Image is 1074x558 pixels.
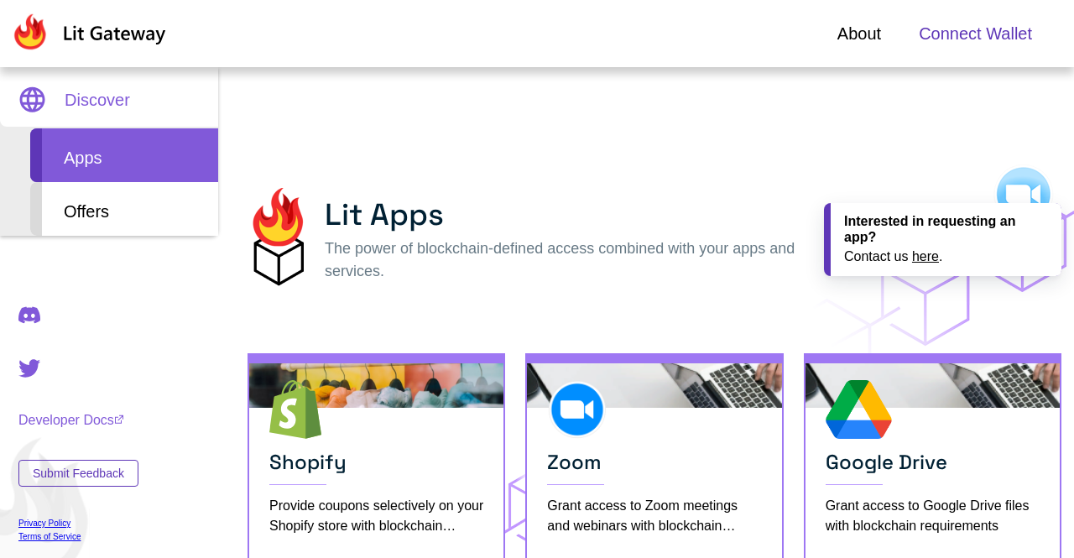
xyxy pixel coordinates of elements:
div: Grant access to Zoom meetings and webinars with blockchain requirements [547,496,761,536]
div: Apps [30,128,218,182]
div: Contact us . [844,248,1048,264]
a: About [837,21,881,46]
a: Privacy Policy [18,519,138,528]
div: Interested in requesting an app? [844,213,1048,245]
a: Terms of Service [18,532,138,541]
span: Connect Wallet [919,21,1032,46]
a: Developer Docs [18,413,138,428]
h3: Google Drive [826,450,1040,485]
button: Submit Feedback [18,460,138,487]
span: Discover [65,87,130,112]
h3: Zoom [547,450,761,485]
a: here [912,249,939,263]
div: Offers [30,182,218,236]
h2: Lit Apps [325,192,824,237]
h3: Shopify [269,450,483,485]
img: dCkmojKE6zbGcmiyRNzj4lqTqCyrltJmwHfQAQJ2+1e5Hc1S5JlQniey71zbI5hTg5hFRjn5LkTVCC3NVpztmZySJJldUuSaU... [248,188,308,286]
div: Grant access to Google Drive files with blockchain requirements [826,496,1040,536]
h5: The power of blockchain-defined access combined with your apps and services. [325,237,824,283]
img: Lit Gateway Logo [11,13,166,50]
div: Provide coupons selectively on your Shopify store with blockchain requirements [269,496,483,536]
